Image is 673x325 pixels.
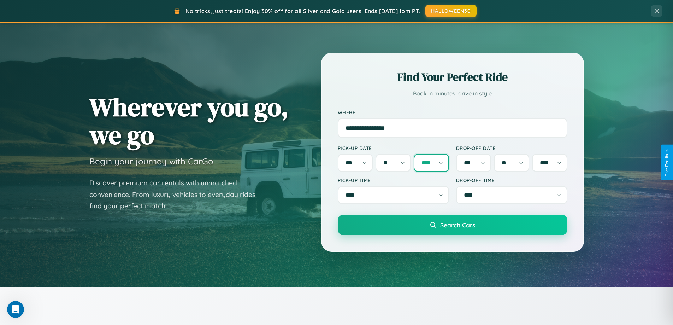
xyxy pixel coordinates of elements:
[425,5,477,17] button: HALLOWEEN30
[456,177,567,183] label: Drop-off Time
[338,109,567,115] label: Where
[185,7,420,14] span: No tricks, just treats! Enjoy 30% off for all Silver and Gold users! Ends [DATE] 1pm PT.
[7,301,24,318] iframe: Intercom live chat
[456,145,567,151] label: Drop-off Date
[338,145,449,151] label: Pick-up Date
[89,93,289,149] h1: Wherever you go, we go
[89,177,266,212] p: Discover premium car rentals with unmatched convenience. From luxury vehicles to everyday rides, ...
[338,215,567,235] button: Search Cars
[440,221,475,229] span: Search Cars
[89,156,213,167] h3: Begin your journey with CarGo
[338,88,567,99] p: Book in minutes, drive in style
[338,177,449,183] label: Pick-up Time
[665,148,669,177] div: Give Feedback
[338,69,567,85] h2: Find Your Perfect Ride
